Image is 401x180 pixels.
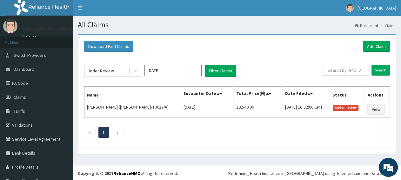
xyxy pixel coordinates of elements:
[78,21,396,29] h1: All Claims
[104,3,119,18] div: Minimize live chat window
[14,66,34,72] span: Dashboard
[113,170,141,176] a: RelianceHMO
[14,94,26,100] span: Claims
[379,23,396,28] li: Claims
[371,65,390,76] input: Search
[14,108,25,114] span: Tariffs
[84,41,133,52] button: Download Paid Claims
[283,87,330,101] th: Date Filed
[84,87,181,101] th: Name
[116,130,119,135] a: Next page
[88,130,91,135] a: Previous page
[88,68,114,74] div: Under Review
[355,23,378,28] a: Dashboard
[205,65,236,77] button: Filter Claims
[228,170,396,177] div: Redefining Heath Insurance in [GEOGRAPHIC_DATA] using Telemedicine and Data Science!
[14,52,46,58] span: Switch Providers
[22,35,37,39] a: Online
[363,41,390,52] a: Add Claim
[330,87,364,101] th: Status
[181,101,233,117] td: [DATE]
[33,36,107,44] div: Chat with us now
[367,104,384,115] a: View
[3,116,121,138] textarea: Type your message and hit 'Enter'
[234,101,283,117] td: 19,540.00
[324,65,369,76] input: Search by HMO ID
[181,87,233,101] th: Encounter Date
[84,101,181,117] td: [PERSON_NAME] ([PERSON_NAME]/10027/A)
[22,26,75,31] p: [GEOGRAPHIC_DATA]
[37,51,88,115] span: We're online!
[346,4,354,12] img: User Image
[333,105,359,110] span: Under Review
[365,87,390,101] th: Actions
[358,5,396,11] span: [GEOGRAPHIC_DATA]
[234,87,283,101] th: Total Price(₦)
[103,130,105,135] a: Page 1 is your current page
[12,32,26,48] img: d_794563401_company_1708531726252_794563401
[78,170,142,176] strong: Copyright © 2017 .
[3,19,17,33] img: User Image
[283,101,330,117] td: [DATE] 16:32:06 GMT
[144,65,202,76] input: Select Month and Year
